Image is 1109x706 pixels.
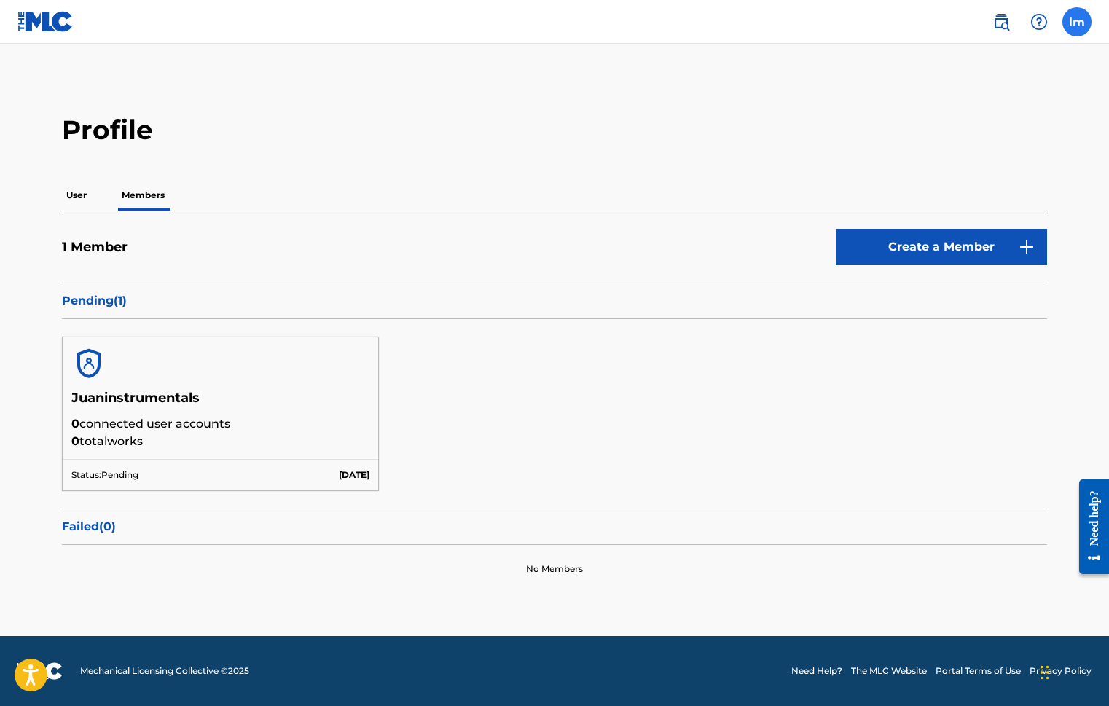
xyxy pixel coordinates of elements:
[62,239,128,256] h5: 1 Member
[1030,13,1048,31] img: help
[17,11,74,32] img: MLC Logo
[936,664,1021,678] a: Portal Terms of Use
[836,229,1047,265] a: Create a Member
[1030,664,1092,678] a: Privacy Policy
[62,292,1047,310] p: Pending ( 1 )
[71,417,79,431] span: 0
[339,468,369,482] p: [DATE]
[526,562,583,576] p: No Members
[1062,7,1092,36] div: User Menu
[987,7,1016,36] a: Public Search
[80,664,249,678] span: Mechanical Licensing Collective © 2025
[1041,651,1049,694] div: Drag
[62,180,91,211] p: User
[71,390,369,415] h5: Juaninstrumentals
[71,346,106,381] img: account
[71,468,138,482] p: Status: Pending
[71,434,79,448] span: 0
[851,664,927,678] a: The MLC Website
[117,180,169,211] p: Members
[791,664,842,678] a: Need Help?
[62,518,1047,536] p: Failed ( 0 )
[71,433,369,450] p: total works
[1068,465,1109,589] iframe: Resource Center
[1036,636,1109,706] iframe: Chat Widget
[1018,238,1035,256] img: 9d2ae6d4665cec9f34b9.svg
[71,415,369,433] p: connected user accounts
[1024,7,1054,36] div: Help
[992,13,1010,31] img: search
[17,662,63,680] img: logo
[62,114,1047,146] h2: Profile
